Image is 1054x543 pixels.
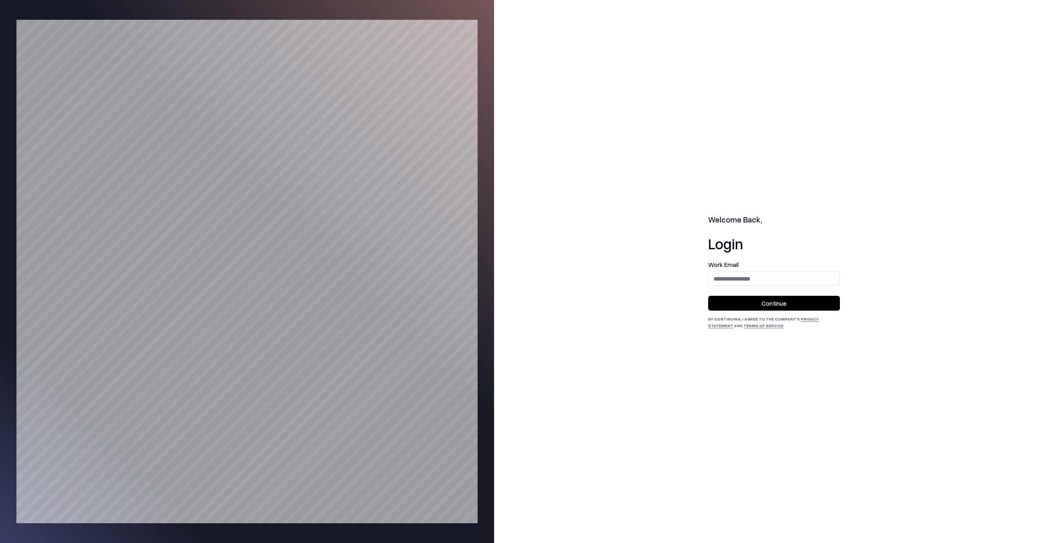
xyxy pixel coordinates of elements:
[708,214,840,226] h2: Welcome Back,
[708,296,840,311] button: Continue
[708,235,840,252] h1: Login
[708,262,840,268] label: Work Email
[744,323,784,328] a: Terms of Service
[708,316,840,329] div: By continuing, I agree to the Company's and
